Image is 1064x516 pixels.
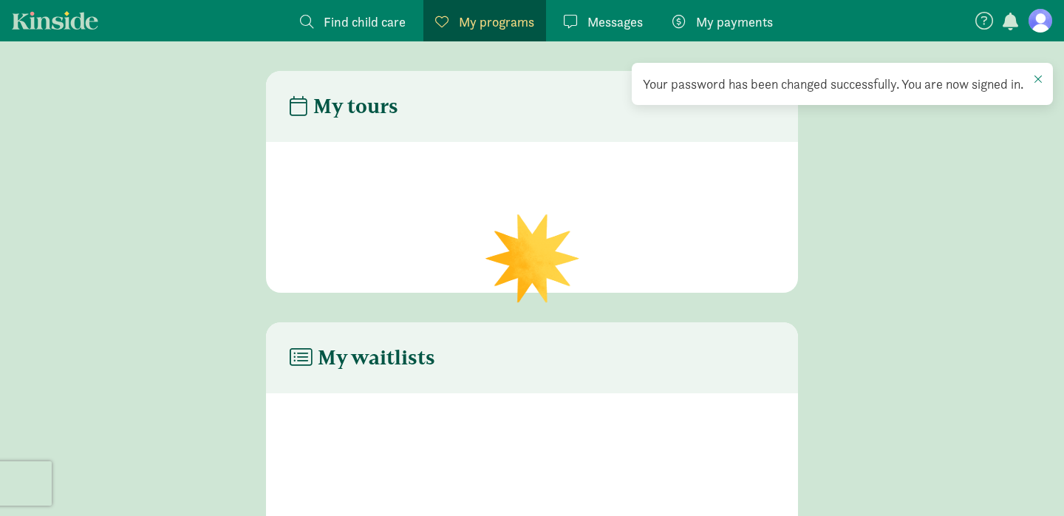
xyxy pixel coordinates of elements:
span: My programs [459,12,534,32]
div: Your password has been changed successfully. You are now signed in. [643,74,1042,94]
h4: My waitlists [290,346,435,370]
span: Messages [587,12,643,32]
span: My payments [696,12,773,32]
a: Kinside [12,11,98,30]
span: Find child care [324,12,406,32]
h4: My tours [290,95,398,118]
